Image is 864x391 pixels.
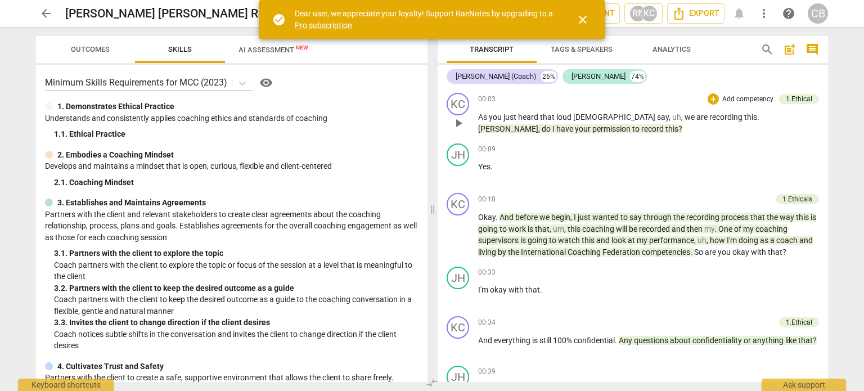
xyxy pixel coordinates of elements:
button: CB [808,3,828,24]
span: this [582,236,596,245]
span: One [718,224,734,233]
button: Show/Hide comments [803,41,821,59]
span: ? [678,124,682,133]
span: before [515,213,539,222]
div: 1. 1. Ethical Practice [54,128,418,140]
span: Filler word [704,224,714,233]
span: And [499,213,515,222]
span: you [718,248,732,257]
span: Tags & Speakers [551,45,613,53]
span: how [710,236,727,245]
span: to [499,224,508,233]
span: this [744,113,757,122]
a: Help [253,74,275,92]
span: , [550,224,553,233]
span: watch [558,236,582,245]
span: I [574,213,578,222]
span: this [665,124,678,133]
span: . [690,248,694,257]
span: with [508,285,525,294]
span: I'm [478,285,490,294]
span: help [782,7,795,20]
span: to [620,213,629,222]
span: by [498,248,508,257]
span: Filler word [553,224,564,233]
span: questions [634,336,670,345]
span: just [578,213,592,222]
span: is [811,213,816,222]
span: Any [619,336,634,345]
span: confidentiality [692,336,744,345]
span: post_add [783,43,796,56]
span: still [539,336,553,345]
span: recording [709,113,744,122]
span: to [549,236,558,245]
div: Keyboard shortcuts [18,379,114,391]
span: 00:39 [478,367,496,376]
span: 00:10 [478,195,496,204]
span: as [760,236,770,245]
span: be [629,224,639,233]
span: of [734,224,743,233]
span: that [540,113,556,122]
span: we [539,213,551,222]
span: . [540,285,542,294]
span: with [751,248,768,257]
span: heard [518,113,540,122]
span: the [767,213,780,222]
div: 3. 2. Partners with the client to keep the desired outcome as a guide [54,282,418,294]
p: Understands and consistently applies coaching ethics and standards of coaching [45,113,418,124]
span: say [629,213,643,222]
div: RN [629,5,646,22]
span: coaching [582,224,616,233]
span: doing [739,236,760,245]
p: Coach notices subtle shifts in the conversation and invites the client to change direction if the... [54,329,418,352]
span: 100 [553,336,566,345]
span: . [490,162,493,171]
span: Okay [478,213,496,222]
span: are [696,113,709,122]
span: coach [776,236,799,245]
span: the [508,248,521,257]
span: everything [494,336,532,345]
span: more_vert [757,7,771,20]
span: okay [732,248,751,257]
span: Yes [478,162,490,171]
span: this [796,213,811,222]
a: Pro subscription [295,21,352,30]
span: are [705,248,718,257]
button: Close [569,6,596,33]
button: Play [449,114,467,132]
span: . [615,336,619,345]
span: and [672,224,687,233]
span: ? [782,248,786,257]
span: coaching [755,224,787,233]
span: Filler word [697,236,706,245]
button: Search [758,41,776,59]
p: Coach partners with the client to keep the desired outcome as a guide to the coaching conversatio... [54,294,418,317]
span: and [596,236,611,245]
span: Coaching [568,248,602,257]
span: As [478,113,489,122]
span: and [799,236,813,245]
span: to [632,124,641,133]
span: that [750,213,767,222]
div: Change speaker [447,366,469,388]
span: permission [592,124,632,133]
span: , [706,236,710,245]
div: 1.Ethical [786,94,812,104]
button: Help [257,74,275,92]
span: your [575,124,592,133]
p: Minimum Skills Requirements for MCC (2023) [45,76,227,89]
span: Analytics [652,45,691,53]
span: , [564,224,568,233]
div: 1.Ethicals [782,194,812,204]
p: Coach partners with the client to explore the topic or focus of the session at a level that is me... [54,259,418,282]
span: close [576,13,589,26]
div: 74% [630,71,645,82]
span: , [669,113,672,122]
div: [PERSON_NAME] [571,71,625,82]
p: 4. Cultivates Trust and Safety [57,361,164,372]
span: Federation [602,248,642,257]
